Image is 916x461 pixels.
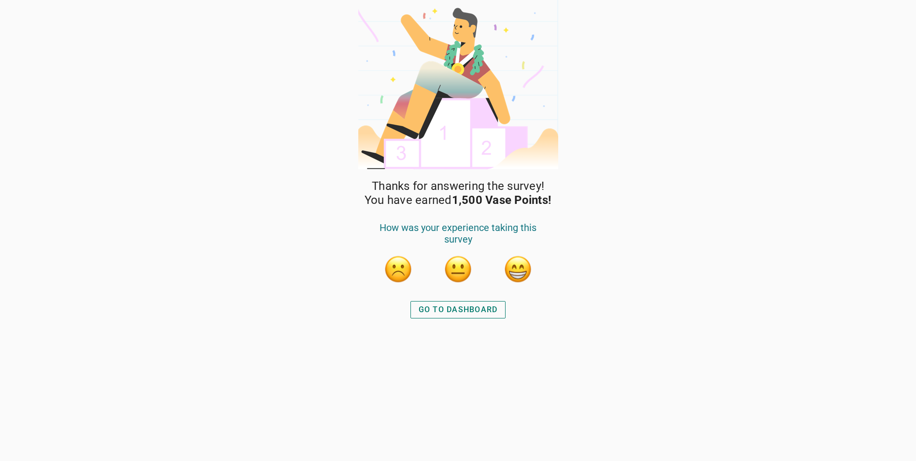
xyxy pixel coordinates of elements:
strong: 1,500 Vase Points! [452,193,552,207]
button: GO TO DASHBOARD [410,301,506,318]
div: GO TO DASHBOARD [419,304,498,316]
span: You have earned [365,193,551,207]
div: How was your experience taking this survey [368,222,548,255]
span: Thanks for answering the survey! [372,179,544,193]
